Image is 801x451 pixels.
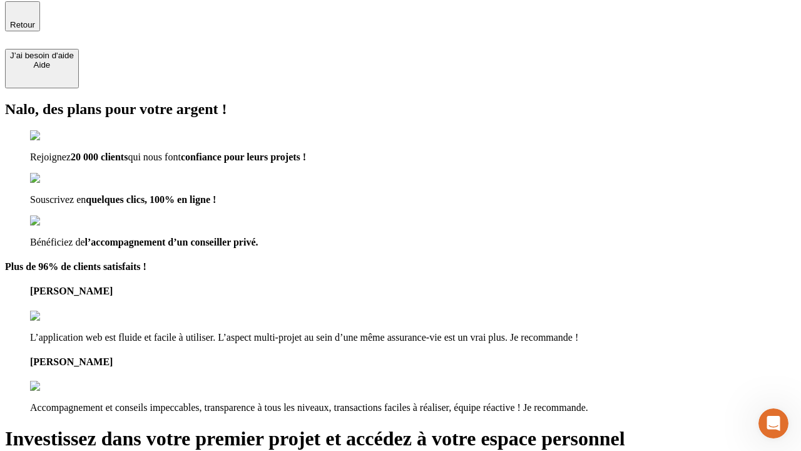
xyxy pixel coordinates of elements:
[86,194,216,205] span: quelques clics, 100% en ligne !
[30,152,71,162] span: Rejoignez
[181,152,306,162] span: confiance pour leurs projets !
[5,261,796,272] h4: Plus de 96% de clients satisfaits !
[10,60,74,70] div: Aide
[5,101,796,118] h2: Nalo, des plans pour votre argent !
[10,51,74,60] div: J’ai besoin d'aide
[30,173,84,184] img: checkmark
[5,1,40,31] button: Retour
[30,286,796,297] h4: [PERSON_NAME]
[30,194,86,205] span: Souscrivez en
[758,408,788,438] iframe: Intercom live chat
[30,332,796,343] p: L’application web est fluide et facile à utiliser. L’aspect multi-projet au sein d’une même assur...
[71,152,128,162] span: 20 000 clients
[30,381,92,392] img: reviews stars
[30,237,85,247] span: Bénéficiez de
[10,20,35,29] span: Retour
[30,215,84,227] img: checkmark
[30,402,796,413] p: Accompagnement et conseils impeccables, transparence à tous les niveaux, transactions faciles à r...
[30,311,92,322] img: reviews stars
[85,237,258,247] span: l’accompagnement d’un conseiller privé.
[30,130,84,142] img: checkmark
[30,356,796,368] h4: [PERSON_NAME]
[128,152,180,162] span: qui nous font
[5,49,79,88] button: J’ai besoin d'aideAide
[5,427,796,450] h1: Investissez dans votre premier projet et accédez à votre espace personnel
